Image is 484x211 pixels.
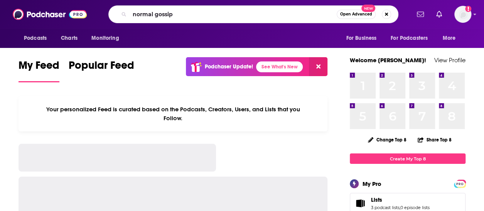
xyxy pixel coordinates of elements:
span: Logged in as jessicalaino [454,6,471,23]
button: open menu [386,31,439,46]
a: PRO [455,180,464,186]
input: Search podcasts, credits, & more... [130,8,337,20]
span: Open Advanced [340,12,372,16]
button: Show profile menu [454,6,471,23]
p: Podchaser Update! [205,63,253,70]
a: Show notifications dropdown [433,8,445,21]
a: Welcome [PERSON_NAME]! [350,56,426,64]
a: 0 episode lists [400,205,430,210]
span: New [361,5,375,12]
a: View Profile [434,56,465,64]
a: 3 podcast lists [371,205,400,210]
a: My Feed [19,59,59,82]
span: My Feed [19,59,59,77]
span: Charts [61,33,78,44]
a: Show notifications dropdown [414,8,427,21]
div: Search podcasts, credits, & more... [108,5,398,23]
span: PRO [455,181,464,187]
button: Change Top 8 [363,135,411,145]
button: open menu [19,31,57,46]
span: More [443,33,456,44]
a: Popular Feed [69,59,134,82]
span: Monitoring [91,33,119,44]
span: Popular Feed [69,59,134,77]
button: open menu [341,31,386,46]
img: User Profile [454,6,471,23]
div: Your personalized Feed is curated based on the Podcasts, Creators, Users, and Lists that you Follow. [19,96,327,131]
img: Podchaser - Follow, Share and Rate Podcasts [13,7,87,22]
a: See What's New [256,61,303,72]
span: For Podcasters [391,33,428,44]
span: For Business [346,33,376,44]
button: open menu [86,31,129,46]
a: Lists [352,198,368,209]
span: Podcasts [24,33,47,44]
a: Charts [56,31,82,46]
a: Lists [371,196,430,203]
a: Create My Top 8 [350,153,465,164]
svg: Add a profile image [465,6,471,12]
span: Lists [371,196,382,203]
button: Open AdvancedNew [337,10,376,19]
div: My Pro [363,180,381,187]
button: open menu [437,31,465,46]
button: Share Top 8 [417,132,452,147]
